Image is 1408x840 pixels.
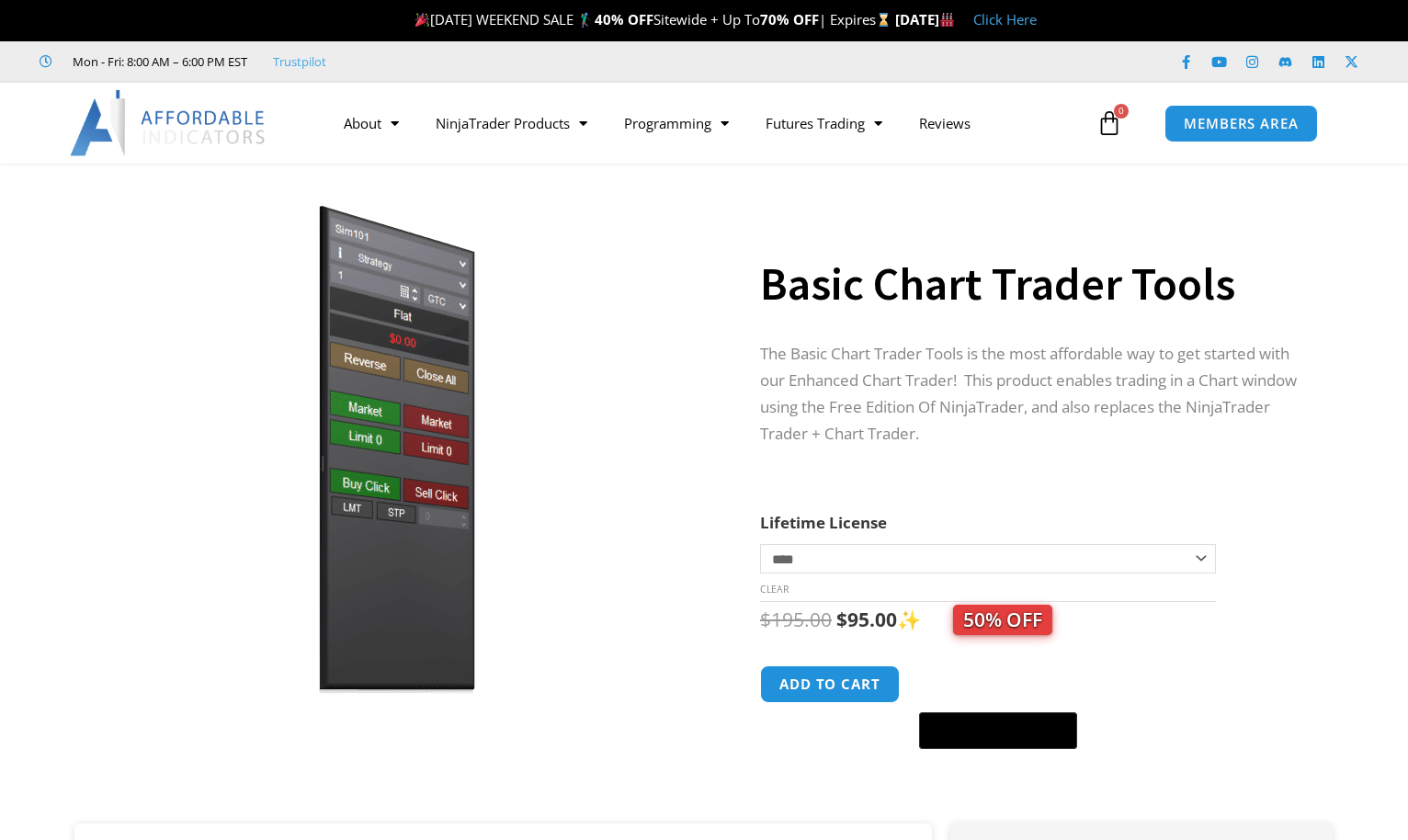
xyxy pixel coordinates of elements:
[895,10,955,28] strong: [DATE]
[760,10,819,28] strong: 70% OFF
[760,341,1297,448] p: The Basic Chart Trader Tools is the most affordable way to get started with our Enhanced Chart Tr...
[273,51,326,73] a: Trustpilot
[325,102,1091,144] nav: Menu
[1164,105,1318,142] a: MEMBERS AREA
[415,13,429,27] img: 🎉
[747,102,901,144] a: Futures Trading
[973,10,1037,28] a: Click Here
[1184,117,1299,131] span: MEMBERS AREA
[760,252,1297,316] h1: Basic Chart Trader Tools
[877,13,891,27] img: ⌛
[70,90,267,156] img: LogoAI | Affordable Indicators – NinjaTrader
[760,512,887,533] label: Lifetime License
[836,607,897,632] bdi: 95.00
[1114,104,1129,119] span: 0
[940,13,954,27] img: 🏭
[1069,96,1150,150] a: 0
[760,665,900,703] button: Add to cart
[836,607,847,632] span: $
[595,10,653,28] strong: 40% OFF
[760,583,789,596] a: Clear options
[68,51,247,73] span: Mon - Fri: 8:00 AM – 6:00 PM EST
[919,712,1077,749] button: Buy with GPay
[760,607,832,632] bdi: 195.00
[411,10,895,28] span: [DATE] WEEKEND SALE 🏌️‍♂️ Sitewide + Up To | Expires
[417,102,606,144] a: NinjaTrader Products
[101,196,692,704] img: BasicTools
[897,607,1052,632] span: ✨
[606,102,747,144] a: Programming
[953,605,1052,635] span: 50% OFF
[325,102,417,144] a: About
[915,663,1081,707] iframe: Secure express checkout frame
[760,607,771,632] span: $
[901,102,989,144] a: Reviews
